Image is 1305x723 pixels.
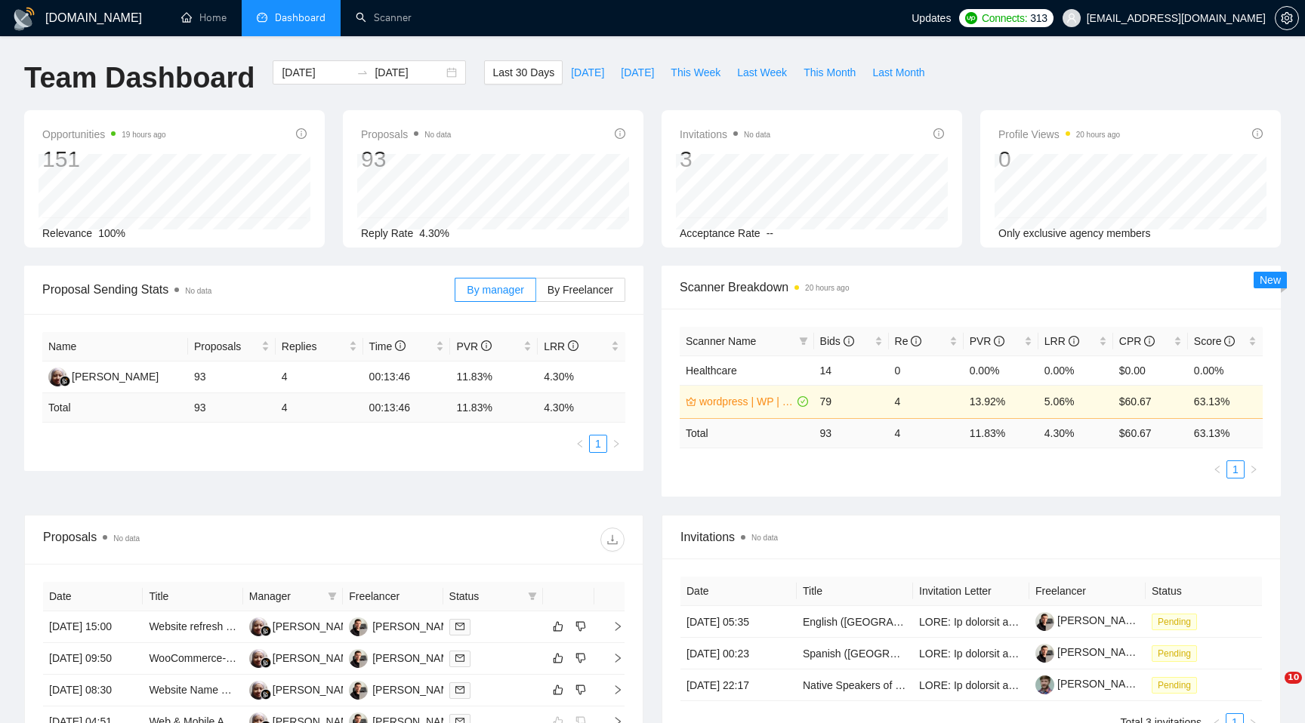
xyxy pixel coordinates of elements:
[744,131,770,139] span: No data
[568,340,578,351] span: info-circle
[729,60,795,85] button: Last Week
[571,435,589,453] li: Previous Page
[356,66,369,78] span: swap-right
[349,683,459,695] a: OS[PERSON_NAME]
[249,651,359,663] a: NM[PERSON_NAME]
[72,368,159,385] div: [PERSON_NAME]
[553,652,563,664] span: like
[528,592,537,601] span: filter
[369,340,406,352] span: Time
[1152,614,1197,630] span: Pending
[42,393,188,423] td: Total
[621,64,654,81] span: [DATE]
[361,145,451,174] div: 93
[1188,385,1263,418] td: 63.13%
[1038,418,1113,448] td: 4.30 %
[590,435,606,452] a: 1
[282,338,346,355] span: Replies
[375,64,443,81] input: End date
[1113,418,1188,448] td: $ 60.67
[1152,645,1197,662] span: Pending
[113,534,140,543] span: No data
[767,227,773,239] span: --
[467,284,523,296] span: By manager
[1038,355,1113,385] td: 0.00%
[525,585,540,608] span: filter
[1113,355,1188,385] td: $0.00
[149,620,279,632] a: Website refresh and update
[804,64,856,81] span: This Month
[970,335,1005,347] span: PVR
[600,653,623,663] span: right
[363,361,451,393] td: 00:13:46
[143,643,242,675] td: WooCommerce-Stripe-Synder-Xero Integration Expert Needed
[1194,335,1235,347] span: Score
[149,652,496,664] a: WooCommerce-Stripe-[PERSON_NAME]-Xero Integration Expert Needed
[48,370,159,382] a: NM[PERSON_NAME]
[143,611,242,643] td: Website refresh and update
[450,361,538,393] td: 11.83%
[572,617,590,635] button: dislike
[276,361,363,393] td: 4
[455,685,464,694] span: mail
[42,125,166,143] span: Opportunities
[424,131,451,139] span: No data
[737,64,787,81] span: Last Week
[572,681,590,699] button: dislike
[799,337,808,346] span: filter
[456,340,492,352] span: PVR
[257,12,267,23] span: dashboard
[575,620,586,632] span: dislike
[261,657,271,668] img: gigradar-bm.png
[814,418,889,448] td: 93
[273,681,359,698] div: [PERSON_NAME]
[143,675,242,706] td: Website Name Change and Content Update on WordPress
[601,534,624,546] span: download
[194,338,258,355] span: Proposals
[1188,355,1263,385] td: 0.00%
[98,227,125,239] span: 100%
[1226,460,1245,478] li: 1
[965,12,977,24] img: upwork-logo.png
[797,396,808,407] span: check-circle
[349,651,459,663] a: OS[PERSON_NAME]
[686,335,756,347] span: Scanner Name
[911,336,921,346] span: info-circle
[24,60,255,96] h1: Team Dashboard
[1066,13,1077,23] span: user
[1035,644,1054,663] img: c1Py0WX1zymcW8D4B7KsQy6DYqAxOuWSZrgvoSlrKLKINJiEQ8zSZLx3lwhz0NiXco
[600,528,625,552] button: download
[484,60,563,85] button: Last 30 Days
[361,125,451,143] span: Proposals
[1044,335,1079,347] span: LRR
[612,439,621,448] span: right
[680,227,760,239] span: Acceptance Rate
[143,582,242,611] th: Title
[122,131,165,139] time: 19 hours ago
[571,435,589,453] button: left
[449,588,522,605] span: Status
[188,332,276,361] th: Proposals
[820,335,854,347] span: Bids
[492,64,554,81] span: Last 30 Days
[607,435,625,453] button: right
[864,60,933,85] button: Last Month
[43,675,143,706] td: [DATE] 08:30
[60,376,70,386] img: gigradar-bm.png
[572,649,590,667] button: dislike
[42,227,92,239] span: Relevance
[1260,274,1281,286] span: New
[600,621,623,632] span: right
[994,336,1004,346] span: info-circle
[419,227,449,239] span: 4.30%
[797,638,913,669] td: Spanish (US) Voice Actors Needed for Fictional Character Recording
[1188,418,1263,448] td: 63.13 %
[1254,672,1290,708] iframe: Intercom live chat
[43,643,143,675] td: [DATE] 09:50
[889,418,964,448] td: 4
[998,125,1120,143] span: Profile Views
[575,684,586,696] span: dislike
[751,534,778,542] span: No data
[998,145,1120,174] div: 0
[563,60,612,85] button: [DATE]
